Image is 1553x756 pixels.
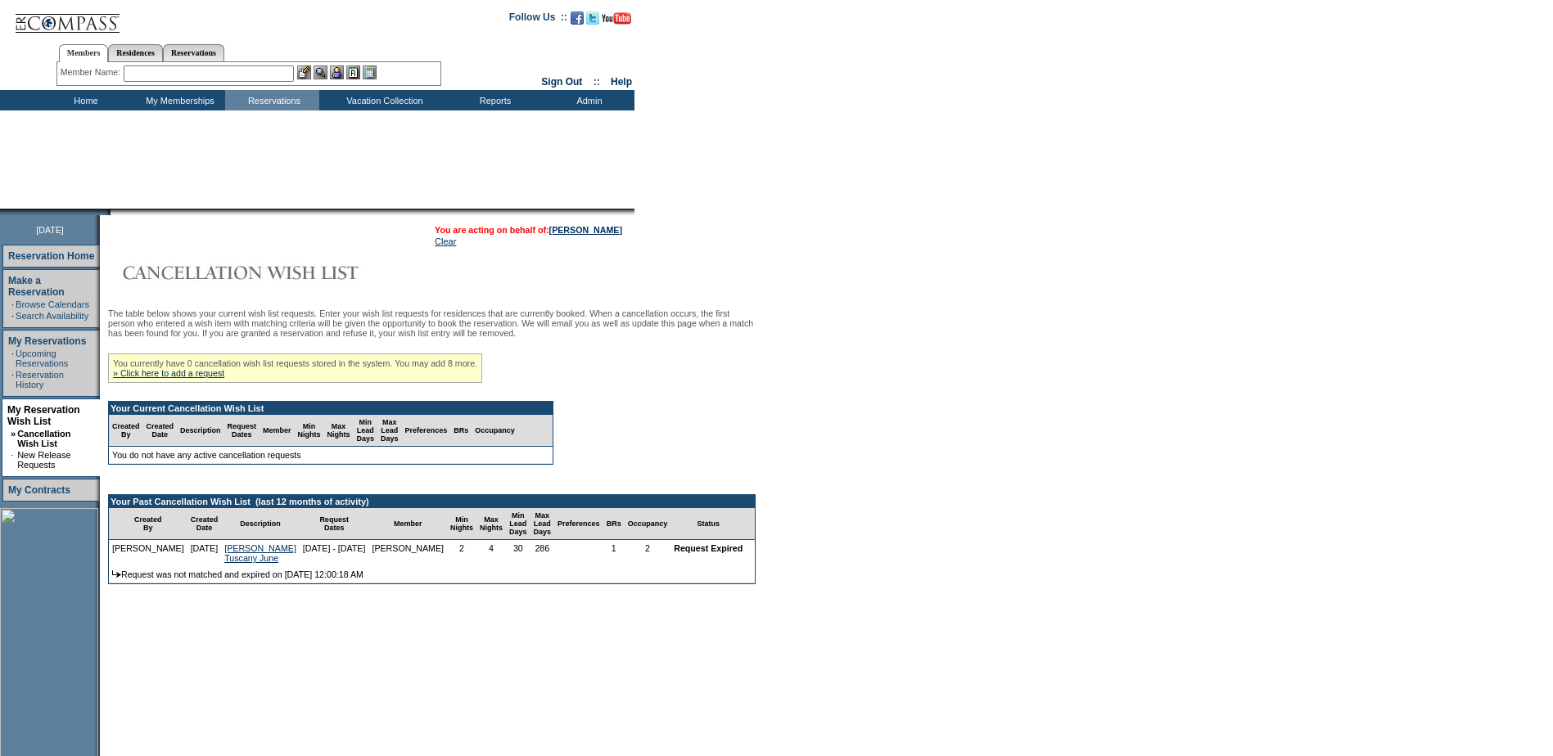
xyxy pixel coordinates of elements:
[131,90,225,110] td: My Memberships
[586,11,599,25] img: Follow us on Twitter
[571,11,584,25] img: Become our fan on Facebook
[109,447,553,464] td: You do not have any active cancellation requests
[105,209,111,215] img: promoShadowLeftCorner.gif
[586,16,599,26] a: Follow us on Twitter
[221,508,300,540] td: Description
[346,65,360,79] img: Reservations
[11,349,14,368] td: ·
[8,250,94,262] a: Reservation Home
[611,76,632,88] a: Help
[11,370,14,389] td: ·
[603,540,625,566] td: 1
[11,311,14,321] td: ·
[108,308,756,604] div: The table below shows your current wish list requests. Enter your wish list requests for residenc...
[17,429,70,448] a: Cancellation Wish List
[472,415,518,447] td: Occupancy
[435,236,456,246] a: Clear
[602,16,631,26] a: Subscribe to our YouTube Channel
[324,415,354,447] td: Max Nights
[109,540,187,566] td: [PERSON_NAME]
[111,209,112,215] img: blank.gif
[260,415,295,447] td: Member
[224,415,260,447] td: Request Dates
[594,76,600,88] span: ::
[447,508,476,540] td: Min Nights
[603,508,625,540] td: BRs
[368,540,447,566] td: [PERSON_NAME]
[554,508,603,540] td: Preferences
[225,90,319,110] td: Reservations
[8,335,86,347] a: My Reservations
[625,540,671,566] td: 2
[506,540,530,566] td: 30
[625,508,671,540] td: Occupancy
[163,44,224,61] a: Reservations
[59,44,109,62] a: Members
[177,415,224,447] td: Description
[8,275,65,298] a: Make a Reservation
[112,570,121,578] img: arrow.gif
[109,566,755,583] td: Request was not matched and expired on [DATE] 12:00:18 AM
[530,508,555,540] td: Max Lead Days
[303,543,366,553] nobr: [DATE] - [DATE]
[446,90,540,110] td: Reports
[16,370,64,389] a: Reservation History
[354,415,378,447] td: Min Lead Days
[8,484,70,496] a: My Contracts
[187,540,222,566] td: [DATE]
[108,353,482,383] div: You currently have 0 cancellation wish list requests stored in the system. You may add 8 more.
[143,415,178,447] td: Created Date
[330,65,344,79] img: Impersonate
[109,495,755,508] td: Your Past Cancellation Wish List (last 12 months of activity)
[295,415,324,447] td: Min Nights
[319,90,446,110] td: Vacation Collection
[224,543,296,563] a: [PERSON_NAME] Tuscany June
[109,508,187,540] td: Created By
[377,415,402,447] td: Max Lead Days
[297,65,311,79] img: b_edit.gif
[17,450,70,470] a: New Release Requests
[36,225,64,235] span: [DATE]
[314,65,327,79] img: View
[571,16,584,26] a: Become our fan on Facebook
[187,508,222,540] td: Created Date
[476,540,506,566] td: 4
[113,368,224,378] a: » Click here to add a request
[108,44,163,61] a: Residences
[549,225,622,235] a: [PERSON_NAME]
[16,299,89,309] a: Browse Calendars
[109,415,143,447] td: Created By
[363,65,377,79] img: b_calculator.gif
[16,311,88,321] a: Search Availability
[109,402,553,415] td: Your Current Cancellation Wish List
[435,225,622,235] span: You are acting on behalf of:
[37,90,131,110] td: Home
[61,65,124,79] div: Member Name:
[368,508,447,540] td: Member
[506,508,530,540] td: Min Lead Days
[11,299,14,309] td: ·
[7,404,80,427] a: My Reservation Wish List
[300,508,369,540] td: Request Dates
[402,415,451,447] td: Preferences
[450,415,472,447] td: BRs
[674,543,743,553] nobr: Request Expired
[602,12,631,25] img: Subscribe to our YouTube Channel
[16,349,68,368] a: Upcoming Reservations
[108,256,436,289] img: Cancellation Wish List
[670,508,746,540] td: Status
[541,76,582,88] a: Sign Out
[530,540,555,566] td: 286
[11,429,16,439] b: »
[509,10,567,29] td: Follow Us ::
[447,540,476,566] td: 2
[540,90,634,110] td: Admin
[476,508,506,540] td: Max Nights
[11,450,16,470] td: ·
